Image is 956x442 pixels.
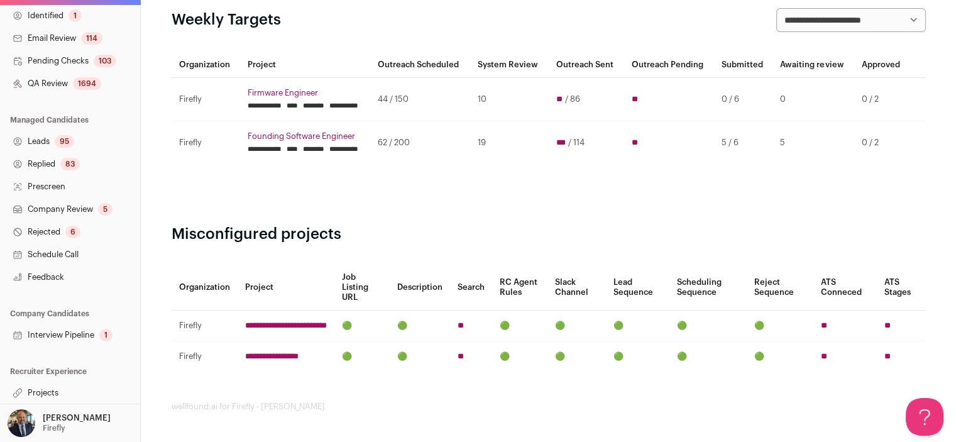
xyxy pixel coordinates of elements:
div: 5 [98,203,113,216]
th: Search [450,265,492,311]
td: 🟢 [606,341,669,372]
td: 🟢 [492,310,547,341]
td: 0 / 6 [714,77,773,121]
span: / 86 [565,94,580,104]
td: 🟢 [334,341,390,372]
td: 🟢 [547,341,606,372]
th: Reject Sequence [747,265,813,311]
th: Project [240,52,371,78]
div: 1694 [73,77,101,90]
td: 62 / 200 [370,121,470,164]
a: Founding Software Engineer [248,131,363,141]
th: Organization [172,265,238,311]
th: Project [238,265,334,311]
th: Outreach Sent [549,52,624,78]
td: 5 / 6 [714,121,773,164]
td: 5 [772,121,854,164]
th: Outreach Scheduled [370,52,470,78]
th: RC Agent Rules [492,265,547,311]
td: 0 / 2 [854,77,909,121]
td: 44 / 150 [370,77,470,121]
td: 19 [470,121,549,164]
td: Firefly [172,77,240,121]
td: 10 [470,77,549,121]
td: 🟢 [669,310,747,341]
h2: Misconfigured projects [172,224,926,245]
footer: wellfound:ai for Firefly - [PERSON_NAME] [172,402,926,412]
th: ATS Stages [877,265,926,311]
p: Firefly [43,423,65,433]
td: 🟢 [547,310,606,341]
th: Approved [854,52,909,78]
th: Outreach Pending [624,52,713,78]
td: 🟢 [747,310,813,341]
th: Description [390,265,450,311]
th: Scheduling Sequence [669,265,747,311]
td: Firefly [172,310,238,341]
th: Slack Channel [547,265,606,311]
th: Awaiting review [772,52,854,78]
div: 95 [55,135,74,148]
p: [PERSON_NAME] [43,413,111,423]
td: Firefly [172,121,240,164]
img: 18202275-medium_jpg [8,409,35,437]
td: 🟢 [669,341,747,372]
th: ATS Conneced [813,265,877,311]
th: Job Listing URL [334,265,390,311]
td: 🟢 [747,341,813,372]
td: Firefly [172,341,238,372]
span: / 114 [568,138,585,148]
td: 🟢 [492,341,547,372]
td: 🟢 [606,310,669,341]
th: Submitted [714,52,773,78]
div: 114 [81,32,102,45]
td: 0 [772,77,854,121]
td: 🟢 [390,310,450,341]
th: Lead Sequence [606,265,669,311]
iframe: Help Scout Beacon - Open [906,398,943,436]
button: Open dropdown [5,409,113,437]
div: 103 [94,55,116,67]
div: 1 [99,329,113,341]
div: 83 [60,158,80,170]
a: Firmware Engineer [248,88,363,98]
div: 6 [65,226,80,238]
div: 1 [69,9,82,22]
th: Organization [172,52,240,78]
th: System Review [470,52,549,78]
td: 🟢 [390,341,450,372]
td: 0 / 2 [854,121,909,164]
td: 🟢 [334,310,390,341]
h2: Weekly Targets [172,10,281,30]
